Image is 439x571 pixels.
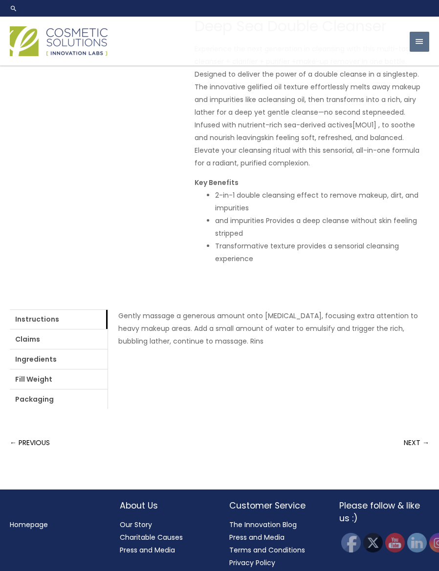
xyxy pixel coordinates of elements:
[10,369,108,389] a: Fill Weight
[10,26,108,56] img: Cosmetic Solutions Logo
[215,189,429,214] li: 2-in-1 double cleansing effect to remove makeup, dirt, and impurities​
[229,518,320,569] nav: Customer Service
[339,499,430,525] h2: Please follow & like us :)
[404,433,429,452] a: NEXT →
[118,309,419,347] p: Gently massage a generous amount onto [MEDICAL_DATA], focusing extra attention to heavy makeup ar...
[363,533,383,552] img: Twitter
[195,178,239,187] strong: Key Benefits
[10,518,100,531] nav: Menu
[195,95,416,117] span: cleansing oil, then transforms into a rich, airy lather for a deep yet gentle cleanse—no second step
[120,520,152,530] a: Our Story
[120,545,175,555] a: Press and Media
[229,558,275,568] a: Privacy Policy
[215,214,429,240] li: and impurities​ Provides a deep cleanse without skin feeling stripped​
[10,329,108,349] a: Claims
[10,520,48,530] a: Homepage
[229,499,320,512] h2: Customer Service
[10,433,50,452] a: ← PREVIOUS
[341,533,361,552] img: Facebook
[120,518,210,556] nav: About Us
[195,133,404,155] span: skin feeling soft, refreshed, and balanced. Elevate your cleansing ritual with this sensorial, al...
[10,309,108,329] a: Instructions
[10,389,108,409] a: Packaging
[10,4,18,12] a: Search icon link
[229,520,297,530] a: The Innovation Blog
[195,107,415,143] span: needed. Infused with nutrient-rich sea-derived actives[MOU1] , to soothe and nourish leaving
[229,545,305,555] a: Terms and Conditions
[229,532,285,542] a: Press and Media
[120,532,183,542] a: Charitable Causes
[215,240,429,265] li: Transformative texture provides a sensorial cleansing experience
[195,69,420,104] span: step. The innovative gelified oil texture effortlessly melts away makeup and impurities like a
[10,349,108,369] a: Ingredients
[120,499,210,512] h2: About Us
